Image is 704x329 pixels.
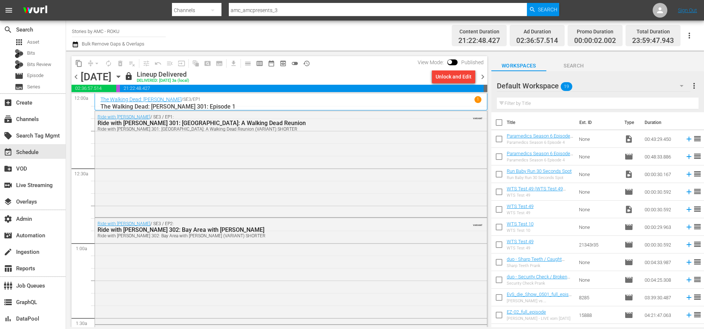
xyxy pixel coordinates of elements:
p: SE3 / [183,97,193,102]
span: Episode [624,223,633,231]
span: Create Search Block [202,58,213,69]
span: Admin [4,215,12,223]
span: Video [624,205,633,214]
a: Run Baby Run 30 Seconds Spot [507,168,572,174]
td: None [576,218,621,236]
svg: Add to Schedule [685,135,693,143]
span: Reports [4,264,12,273]
td: 00:00:30.592 [642,183,682,201]
a: WTS Test 49 (WTS Test 49 (00:00:00)) [507,186,566,197]
svg: Add to Schedule [685,223,693,231]
span: Revert to Primary Episode [152,58,164,69]
span: chevron_left [71,72,81,81]
span: reorder [693,293,702,301]
span: reorder [693,152,702,161]
span: 00:00:02.002 [574,37,616,45]
span: Bits [27,50,35,57]
div: Promo Duration [574,26,616,37]
span: reorder [693,240,702,249]
span: 23:59:47.943 [632,37,674,45]
span: Search [4,25,12,34]
span: Loop Content [103,58,114,69]
td: 00:04:25.308 [642,271,682,289]
button: Search [527,3,559,16]
span: 21:22:48.427 [120,85,484,92]
span: VARIANT [473,114,483,120]
a: duo - Sharp Teeth / Caught Cheating [507,256,565,267]
div: [PERSON_NAME] vs. [PERSON_NAME] - Die Liveshow [507,299,573,303]
p: EP1 [193,97,201,102]
span: 00:00:12.057 [484,85,487,92]
span: Job Queues [4,281,12,290]
span: Episode [624,187,633,196]
span: lock [124,72,133,81]
div: Paramedics Season 6 Episode 4 [507,140,573,145]
div: DELIVERED: [DATE] 3a (local) [137,78,189,83]
td: 15888 [576,306,621,324]
div: Ride with [PERSON_NAME] 301: [GEOGRAPHIC_DATA]: A Walking Dead Reunion (VARIANT) SHORTER [98,127,444,132]
svg: Add to Schedule [685,258,693,266]
span: Select an event to delete [114,58,126,69]
td: 00:00:30.167 [642,165,682,183]
span: Asset [15,38,23,47]
td: 03:39:30.487 [642,289,682,306]
span: menu [4,6,13,15]
a: The Walking Dead: [PERSON_NAME] [100,96,181,102]
span: reorder [693,187,702,196]
span: calendar_view_week_outlined [256,60,263,67]
span: Episode [624,293,633,302]
div: Bits [15,49,23,58]
div: Ride with [PERSON_NAME] 301: [GEOGRAPHIC_DATA]: A Walking Dead Reunion [98,120,444,127]
span: more_vert [690,81,698,90]
img: ans4CAIJ8jUAAAAAAAAAAAAAAAAAAAAAAAAgQb4GAAAAAAAAAAAAAAAAAAAAAAAAJMjXAAAAAAAAAAAAAAAAAAAAAAAAgAT5G... [18,2,53,19]
span: Episode [15,72,23,80]
p: / [181,97,183,102]
div: Default Workspace [497,76,690,96]
button: Unlock and Edit [432,70,475,83]
span: Remove Gaps & Overlaps [85,58,103,69]
span: Series [27,83,40,91]
a: WTS Test 49 [507,239,533,244]
td: 00:00:30.592 [642,236,682,253]
a: Sign Out [678,7,697,13]
span: reorder [693,169,702,178]
a: WTS Test 49 [507,204,533,209]
td: 00:04:33.987 [642,253,682,271]
span: Fill episodes with ad slates [164,58,176,69]
div: WTS Test 49 [507,246,533,251]
span: chevron_right [478,72,487,81]
svg: Add to Schedule [685,293,693,301]
div: [PERSON_NAME] - LIVE vom [DATE] [507,316,571,321]
svg: Add to Schedule [685,276,693,284]
svg: Add to Schedule [685,170,693,178]
a: Paramedics Season 6 Episode 4 [507,133,573,144]
span: Series [15,83,23,91]
span: Episode [624,275,633,284]
span: Create Series Block [213,58,225,69]
span: VOD [4,164,12,173]
span: 24 hours Lineup View is OFF [289,58,301,69]
span: Search Tag Mgmt [4,131,12,140]
div: Content Duration [458,26,500,37]
td: None [576,148,621,165]
span: Episode [624,240,633,249]
div: Lineup Delivered [137,70,189,78]
div: Bits Review [15,60,23,69]
a: duo - Security Check / Broken Statue [507,274,570,285]
svg: Add to Schedule [685,153,693,161]
span: View Mode: [414,59,447,65]
td: None [576,253,621,271]
div: WTS Test 10 [507,228,533,233]
td: 00:43:29.450 [642,130,682,148]
span: Automation [4,231,12,240]
td: 21343r35 [576,236,621,253]
td: 8285 [576,289,621,306]
div: / SE3 / EP1: [98,114,444,132]
div: Security Check Prank [507,281,573,286]
p: The Walking Dead: [PERSON_NAME] 301: Episode 1 [100,103,481,110]
div: [DATE] [81,71,111,83]
span: Customize Events [138,56,152,70]
span: reorder [693,134,702,143]
span: 02:36:57.514 [516,37,558,45]
span: date_range_outlined [268,60,275,67]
